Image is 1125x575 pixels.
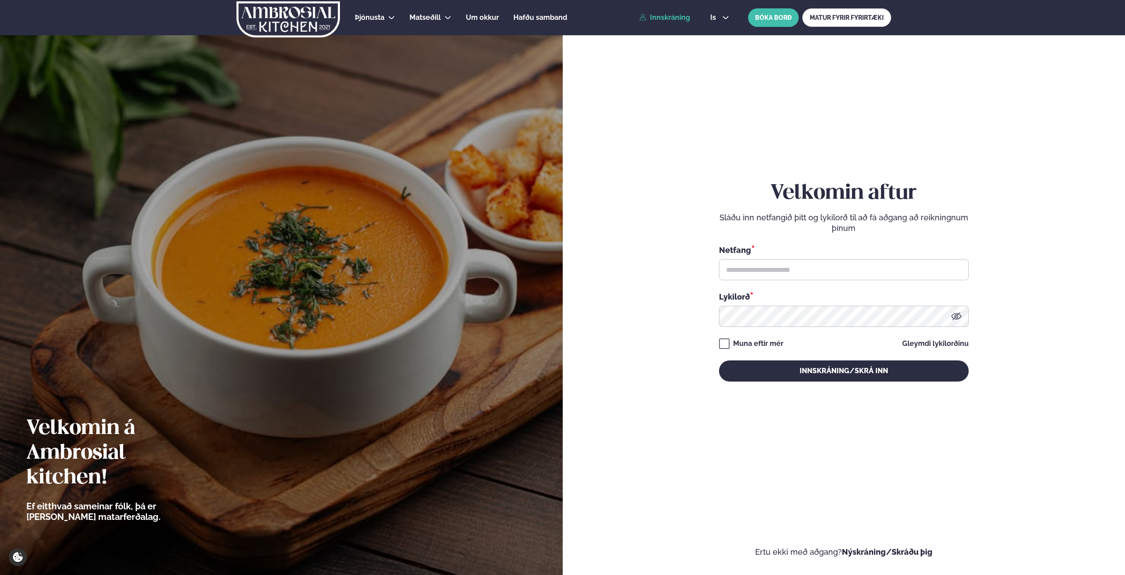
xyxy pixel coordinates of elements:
[9,548,27,566] a: Cookie settings
[409,12,441,23] a: Matseðill
[719,181,969,206] h2: Velkomin aftur
[355,13,384,22] span: Þjónusta
[26,501,209,522] p: Ef eitthvað sameinar fólk, þá er [PERSON_NAME] matarferðalag.
[703,14,736,21] button: is
[719,244,969,256] div: Netfang
[513,12,567,23] a: Hafðu samband
[466,13,499,22] span: Um okkur
[902,340,969,347] a: Gleymdi lykilorðinu
[748,8,799,27] button: BÓKA BORÐ
[710,14,719,21] span: is
[802,8,891,27] a: MATUR FYRIR FYRIRTÆKI
[355,12,384,23] a: Þjónusta
[842,547,933,556] a: Nýskráning/Skráðu þig
[466,12,499,23] a: Um okkur
[236,1,341,37] img: logo
[719,360,969,382] button: Innskráning/Skrá inn
[719,212,969,234] p: Sláðu inn netfangið þitt og lykilorð til að fá aðgang að reikningnum þínum
[26,416,209,490] h2: Velkomin á Ambrosial kitchen!
[719,291,969,302] div: Lykilorð
[409,13,441,22] span: Matseðill
[589,547,1099,557] p: Ertu ekki með aðgang?
[639,14,690,22] a: Innskráning
[513,13,567,22] span: Hafðu samband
